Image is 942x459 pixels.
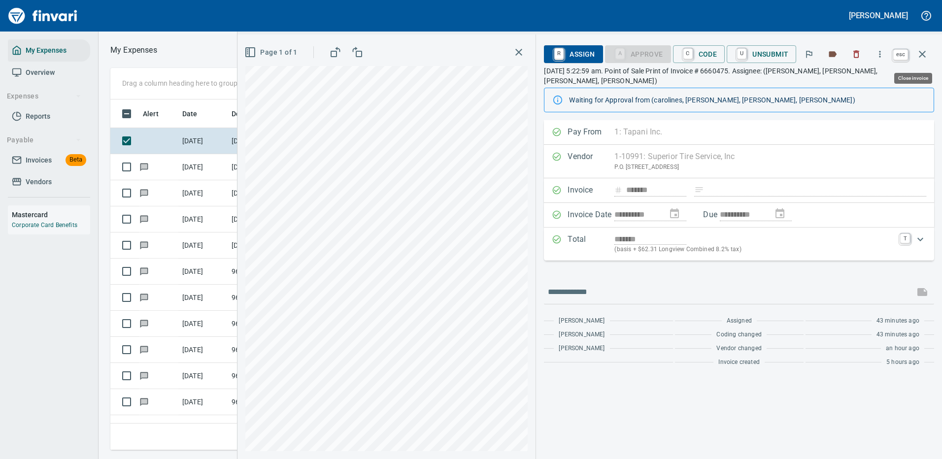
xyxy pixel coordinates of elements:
[910,280,934,304] span: This records your message into the invoice and notifies anyone mentioned
[26,66,55,79] span: Overview
[8,149,90,171] a: InvoicesBeta
[727,316,752,326] span: Assigned
[228,154,316,180] td: [DATE] Invoice 1143075 from Jubitz Corp - Jfs (1-10543)
[228,337,316,363] td: 96762.1720020
[232,108,269,120] span: Description
[110,44,157,56] p: My Expenses
[139,398,149,405] span: Has messages
[605,49,671,58] div: Coding Required
[178,311,228,337] td: [DATE]
[143,108,159,120] span: Alert
[716,330,761,340] span: Coding changed
[228,389,316,415] td: 96718.1145159
[228,259,316,285] td: 96768.2530015
[178,180,228,206] td: [DATE]
[683,48,693,59] a: C
[8,171,90,193] a: Vendors
[178,128,228,154] td: [DATE]
[3,131,85,149] button: Payable
[178,232,228,259] td: [DATE]
[727,45,796,63] button: UUnsubmit
[552,46,595,63] span: Assign
[178,259,228,285] td: [DATE]
[846,8,910,23] button: [PERSON_NAME]
[139,346,149,353] span: Has messages
[143,108,171,120] span: Alert
[673,45,725,63] button: CCode
[569,91,926,109] div: Waiting for Approval from (carolines, [PERSON_NAME], [PERSON_NAME], [PERSON_NAME])
[139,268,149,274] span: Has messages
[716,344,761,354] span: Vendor changed
[26,44,67,57] span: My Expenses
[178,415,228,441] td: [DATE]
[178,389,228,415] td: [DATE]
[718,358,760,367] span: Invoice created
[228,363,316,389] td: 96698.1325045
[228,232,316,259] td: [DATE] Invoice 3069039647 from BP Products North America Inc. (1-39953)
[8,39,90,62] a: My Expenses
[232,108,281,120] span: Description
[139,320,149,327] span: Has messages
[3,87,85,105] button: Expenses
[228,311,316,337] td: 96693.1325045
[737,48,746,59] a: U
[228,285,316,311] td: 96713.1340067
[544,228,934,261] div: Expand
[228,206,316,232] td: [DATE] Invoice 0752327-IN from [PERSON_NAME], Inc. (1-39587)
[614,245,894,255] p: (basis + $62.31 Longview Combined 8.2% tax)
[544,66,934,86] p: [DATE] 5:22:59 am. Point of Sale Print of Invoice # 6660475. Assignee: ([PERSON_NAME], [PERSON_NA...
[12,222,77,229] a: Corporate Card Benefits
[8,105,90,128] a: Reports
[178,285,228,311] td: [DATE]
[7,134,81,146] span: Payable
[886,344,919,354] span: an hour ago
[798,43,820,65] button: Flag
[139,216,149,222] span: Has messages
[228,415,316,441] td: [DATE] Invoice 6660564 from Superior Tire Service, Inc (1-10991)
[110,44,157,56] nav: breadcrumb
[182,108,210,120] span: Date
[886,358,919,367] span: 5 hours ago
[8,62,90,84] a: Overview
[554,48,564,59] a: R
[559,330,605,340] span: [PERSON_NAME]
[7,90,81,102] span: Expenses
[735,46,788,63] span: Unsubmit
[26,110,50,123] span: Reports
[139,164,149,170] span: Has messages
[876,330,919,340] span: 43 minutes ago
[178,206,228,232] td: [DATE]
[568,233,614,255] p: Total
[178,154,228,180] td: [DATE]
[559,316,605,326] span: [PERSON_NAME]
[182,108,198,120] span: Date
[559,344,605,354] span: [PERSON_NAME]
[6,4,80,28] img: Finvari
[178,337,228,363] td: [DATE]
[228,128,316,154] td: [DATE] Invoice 6660475 from Superior Tire Service, Inc (1-10991)
[681,46,717,63] span: Code
[66,154,86,165] span: Beta
[876,316,919,326] span: 43 minutes ago
[26,176,52,188] span: Vendors
[544,45,603,63] button: RAssign
[139,294,149,300] span: Has messages
[228,180,316,206] td: [DATE] Invoice 1143004 from Jubitz Corp - Jfs (1-10543)
[26,154,52,166] span: Invoices
[139,242,149,248] span: Has messages
[242,43,301,62] button: Page 1 of 1
[139,372,149,379] span: Has messages
[893,49,908,60] a: esc
[178,363,228,389] td: [DATE]
[849,10,908,21] h5: [PERSON_NAME]
[122,78,267,88] p: Drag a column heading here to group the table
[12,209,90,220] h6: Mastercard
[139,190,149,196] span: Has messages
[246,46,297,59] span: Page 1 of 1
[900,233,910,243] a: T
